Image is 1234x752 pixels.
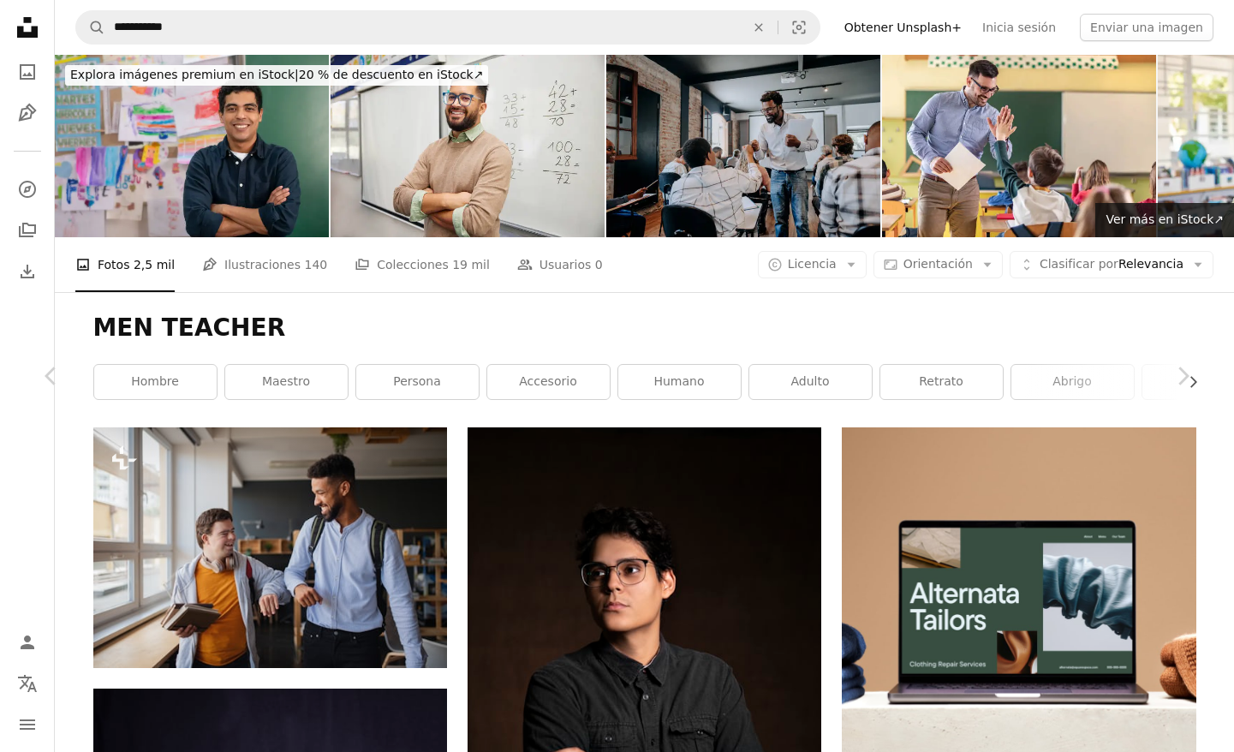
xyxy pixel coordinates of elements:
span: Relevancia [1040,256,1183,273]
a: Usuarios 0 [517,237,603,292]
span: Ver más en iStock ↗ [1106,212,1224,226]
span: Clasificar por [1040,257,1118,271]
a: Ilustraciones 140 [202,237,327,292]
a: Historial de descargas [10,254,45,289]
img: Feliz profesor de matemáticas satisfecho en la clase de primaria [331,55,605,237]
span: 19 mil [452,255,490,274]
button: Búsqueda visual [778,11,820,44]
button: Menú [10,707,45,742]
span: Licencia [788,257,837,271]
a: accesorio [487,365,610,399]
span: 140 [304,255,327,274]
button: Enviar una imagen [1080,14,1213,41]
a: Humano [618,365,741,399]
a: Fotos [10,55,45,89]
a: adulto [749,365,872,399]
a: retrato [880,365,1003,399]
a: Colecciones 19 mil [355,237,490,292]
img: Feliz maestro y colegial dándose el uno al otro de cinco en una clase. [882,55,1156,237]
h1: MEN TEACHER [93,313,1196,343]
button: Orientación [873,251,1003,278]
a: abrigo [1011,365,1134,399]
form: Encuentra imágenes en todo el sitio [75,10,820,45]
a: maestro [225,365,348,399]
span: 20 % de descuento en iStock ↗ [70,68,483,81]
span: 0 [595,255,603,274]
a: Explora imágenes premium en iStock|20 % de descuento en iStock↗ [55,55,498,96]
img: Feliz maestro en su aula sonriendo a la cámara con los brazos cruzados [55,55,329,237]
button: Idioma [10,666,45,701]
button: Clasificar porRelevancia [1010,251,1213,278]
a: Obtener Unsplash+ [834,14,972,41]
a: Iniciar sesión / Registrarse [10,625,45,659]
button: Licencia [758,251,867,278]
a: Explorar [10,172,45,206]
a: Inicia sesión [972,14,1066,41]
img: Un joven feliz con síndrome de Down con su amigo mentor celebrando el éxito en el interior de la ... [93,427,447,667]
a: persona [356,365,479,399]
a: Colecciones [10,213,45,248]
span: Explora imágenes premium en iStock | [70,68,299,81]
img: Profesor saludando al alumno en el aula [606,55,880,237]
a: Un joven feliz con síndrome de Down con su amigo mentor celebrando el éxito en el interior de la ... [93,540,447,555]
a: Siguiente [1131,294,1234,458]
a: El hombre se cruzó de brazos [468,685,821,701]
a: hombre [94,365,217,399]
button: Buscar en Unsplash [76,11,105,44]
a: Ilustraciones [10,96,45,130]
a: Ver más en iStock↗ [1095,203,1234,237]
span: Orientación [903,257,973,271]
button: Borrar [740,11,778,44]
